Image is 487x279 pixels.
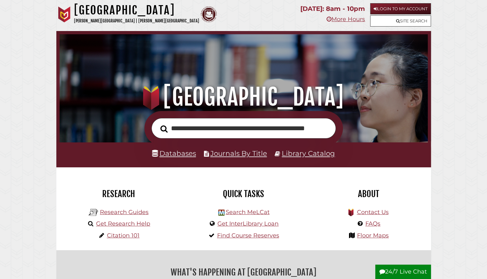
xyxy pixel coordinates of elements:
img: Calvin University [56,6,72,22]
a: Login to My Account [370,3,431,14]
a: Databases [152,149,196,157]
a: FAQs [365,220,380,227]
p: [PERSON_NAME][GEOGRAPHIC_DATA] | [PERSON_NAME][GEOGRAPHIC_DATA] [74,17,199,25]
img: Calvin Theological Seminary [201,6,217,22]
a: Contact Us [357,209,388,216]
a: Library Catalog [282,149,335,157]
a: Get Research Help [96,220,150,227]
p: [DATE]: 8am - 10pm [300,3,365,14]
a: Search MeLCat [225,209,269,216]
h2: About [311,188,426,199]
h1: [GEOGRAPHIC_DATA] [67,83,420,111]
img: Hekman Library Logo [89,208,98,217]
a: Floor Maps [357,232,389,239]
a: Citation 101 [107,232,140,239]
a: Site Search [370,15,431,27]
h2: Quick Tasks [186,188,301,199]
h1: [GEOGRAPHIC_DATA] [74,3,199,17]
a: Research Guides [100,209,149,216]
h2: Research [61,188,176,199]
a: Get InterLibrary Loan [217,220,279,227]
a: Journals By Title [210,149,267,157]
a: Find Course Reserves [217,232,279,239]
i: Search [160,125,168,132]
button: Search [157,123,171,134]
img: Hekman Library Logo [218,210,224,216]
a: More Hours [327,16,365,23]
